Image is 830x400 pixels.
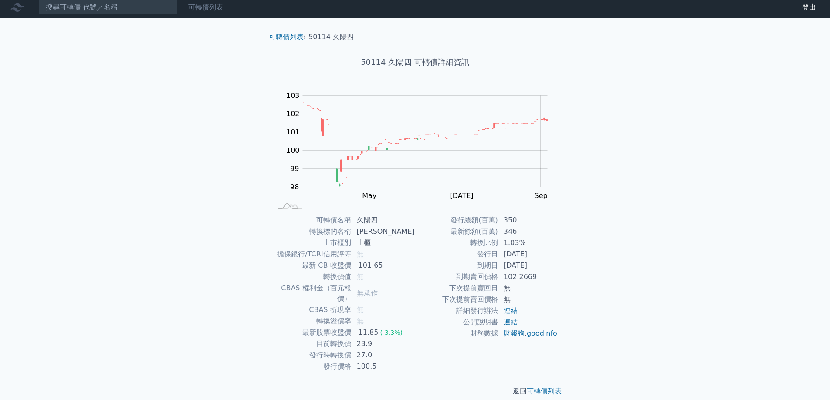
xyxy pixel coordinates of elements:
td: 發行時轉換價 [272,350,352,361]
tspan: 101 [286,128,300,136]
td: [DATE] [498,249,558,260]
td: 到期日 [415,260,498,271]
td: 下次提前賣回價格 [415,294,498,305]
a: 可轉債列表 [188,3,223,11]
span: 無 [357,272,364,281]
td: 最新 CB 收盤價 [272,260,352,271]
td: 350 [498,215,558,226]
td: 目前轉換價 [272,338,352,350]
td: 27.0 [352,350,415,361]
td: CBAS 權利金（百元報價） [272,282,352,304]
td: 財務數據 [415,328,498,339]
td: 1.03% [498,237,558,249]
g: Chart [282,91,561,200]
li: 50114 久陽四 [308,32,354,42]
p: 返回 [262,386,569,397]
span: (-3.3%) [380,329,403,336]
td: 到期賣回價格 [415,271,498,282]
td: 轉換比例 [415,237,498,249]
a: goodinfo [527,329,557,337]
tspan: 99 [290,165,299,173]
td: 100.5 [352,361,415,372]
tspan: Sep [535,192,548,200]
tspan: May [362,192,376,200]
h1: 50114 久陽四 可轉債詳細資訊 [262,56,569,68]
a: 財報狗 [504,329,525,337]
div: 101.65 [357,260,385,271]
a: 連結 [504,318,518,326]
tspan: 103 [286,91,300,100]
td: 轉換溢價率 [272,316,352,327]
td: 上市櫃別 [272,237,352,249]
tspan: 98 [290,183,299,191]
td: 公開說明書 [415,316,498,328]
td: , [498,328,558,339]
td: 轉換標的名稱 [272,226,352,237]
td: 最新餘額(百萬) [415,226,498,237]
li: › [269,32,306,42]
td: 無 [498,282,558,294]
td: CBAS 折現率 [272,304,352,316]
a: 可轉債列表 [269,33,304,41]
td: 102.2669 [498,271,558,282]
td: 發行日 [415,249,498,260]
div: 11.85 [357,327,380,338]
td: 久陽四 [352,215,415,226]
td: 可轉債名稱 [272,215,352,226]
td: [PERSON_NAME] [352,226,415,237]
tspan: 102 [286,110,300,118]
td: 無 [498,294,558,305]
a: 登出 [795,0,823,14]
td: 最新股票收盤價 [272,327,352,338]
tspan: 100 [286,146,300,155]
td: 上櫃 [352,237,415,249]
span: 無 [357,306,364,314]
td: [DATE] [498,260,558,271]
td: 發行價格 [272,361,352,372]
td: 23.9 [352,338,415,350]
td: 轉換價值 [272,271,352,282]
td: 發行總額(百萬) [415,215,498,226]
td: 下次提前賣回日 [415,282,498,294]
td: 346 [498,226,558,237]
a: 可轉債列表 [527,387,562,395]
span: 無承作 [357,289,378,297]
tspan: [DATE] [450,192,474,200]
span: 無 [357,317,364,325]
td: 擔保銀行/TCRI信用評等 [272,249,352,260]
a: 連結 [504,306,518,315]
td: 詳細發行辦法 [415,305,498,316]
span: 無 [357,250,364,258]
